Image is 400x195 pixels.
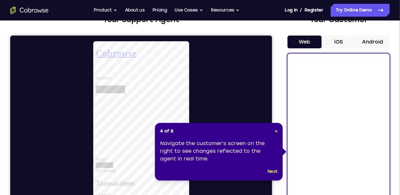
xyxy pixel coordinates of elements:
[305,4,323,17] a: Register
[211,4,240,17] button: Resources
[94,4,117,17] button: Product
[285,4,297,17] a: Log In
[10,6,49,14] a: Go to the home page
[174,4,203,17] button: Use Cases
[288,36,322,48] button: Web
[267,168,278,175] button: Next
[152,4,167,17] a: Pricing
[331,4,390,17] a: Try Online Demo
[322,36,356,48] button: iOS
[356,36,390,48] button: Android
[160,140,278,163] div: Navigate the customer's screen on the right to see changes reflected to the agent in real time.
[275,128,278,134] span: ×
[275,128,278,134] button: Close Tour
[125,4,145,17] a: About us
[160,128,173,134] span: 4 of 8
[300,6,302,14] span: /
